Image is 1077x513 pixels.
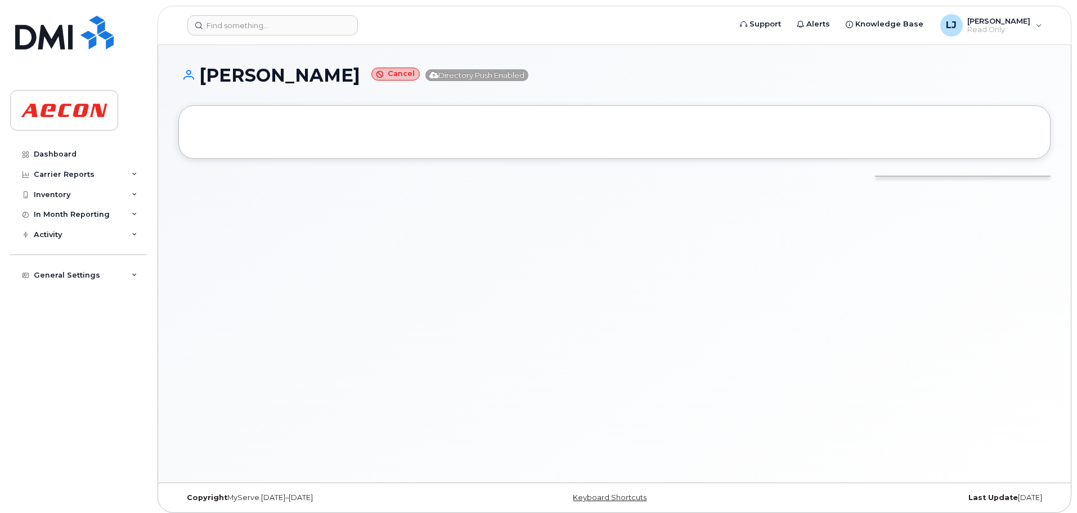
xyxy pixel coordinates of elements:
span: Directory Push Enabled [425,69,528,81]
div: MyServe [DATE]–[DATE] [178,493,469,502]
h1: [PERSON_NAME] [178,65,1051,85]
strong: Copyright [187,493,227,502]
a: Keyboard Shortcuts [573,493,647,502]
div: [DATE] [760,493,1051,502]
strong: Last Update [968,493,1018,502]
small: Cancel [371,68,420,81]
